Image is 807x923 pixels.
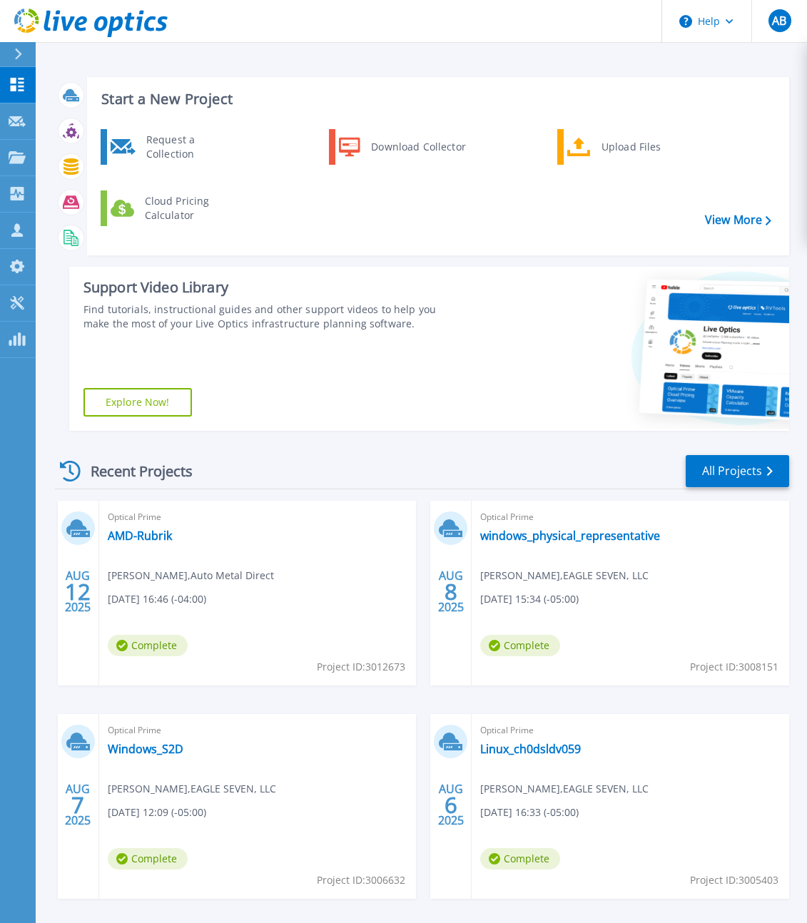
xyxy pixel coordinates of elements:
[772,15,786,26] span: AB
[705,213,771,227] a: View More
[445,586,457,598] span: 8
[594,133,700,161] div: Upload Files
[480,529,660,543] a: windows_physical_representative
[108,723,408,738] span: Optical Prime
[108,529,172,543] a: AMD-Rubrik
[686,455,789,487] a: All Projects
[64,779,91,831] div: AUG 2025
[101,91,771,107] h3: Start a New Project
[138,194,243,223] div: Cloud Pricing Calculator
[108,509,408,525] span: Optical Prime
[64,566,91,618] div: AUG 2025
[65,586,91,598] span: 12
[108,591,206,607] span: [DATE] 16:46 (-04:00)
[108,568,274,583] span: [PERSON_NAME] , Auto Metal Direct
[55,454,212,489] div: Recent Projects
[480,805,579,820] span: [DATE] 16:33 (-05:00)
[690,872,778,888] span: Project ID: 3005403
[329,129,475,165] a: Download Collector
[437,566,465,618] div: AUG 2025
[317,872,405,888] span: Project ID: 3006632
[108,848,188,870] span: Complete
[108,635,188,656] span: Complete
[108,805,206,820] span: [DATE] 12:09 (-05:00)
[139,133,243,161] div: Request a Collection
[108,742,183,756] a: Windows_S2D
[480,509,781,525] span: Optical Prime
[71,799,84,811] span: 7
[101,129,247,165] a: Request a Collection
[690,659,778,675] span: Project ID: 3008151
[83,388,192,417] a: Explore Now!
[83,278,456,297] div: Support Video Library
[83,302,456,331] div: Find tutorials, instructional guides and other support videos to help you make the most of your L...
[480,568,649,583] span: [PERSON_NAME] , EAGLE SEVEN, LLC
[101,190,247,226] a: Cloud Pricing Calculator
[480,742,581,756] a: Linux_ch0dsldv059
[364,133,472,161] div: Download Collector
[317,659,405,675] span: Project ID: 3012673
[557,129,704,165] a: Upload Files
[480,781,649,797] span: [PERSON_NAME] , EAGLE SEVEN, LLC
[437,779,465,831] div: AUG 2025
[480,591,579,607] span: [DATE] 15:34 (-05:00)
[480,848,560,870] span: Complete
[480,723,781,738] span: Optical Prime
[108,781,276,797] span: [PERSON_NAME] , EAGLE SEVEN, LLC
[480,635,560,656] span: Complete
[445,799,457,811] span: 6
